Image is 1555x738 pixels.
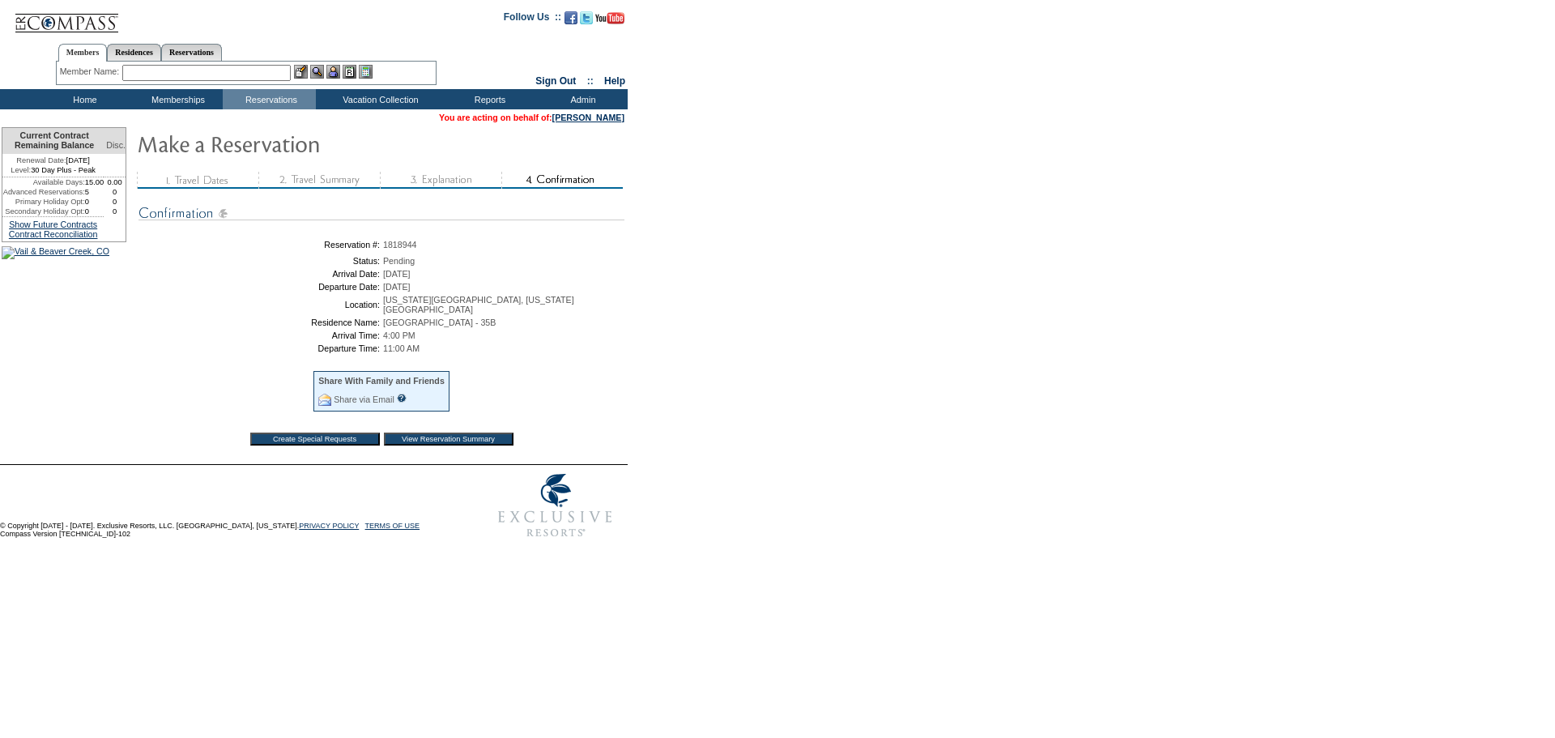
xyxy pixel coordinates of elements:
[564,16,577,26] a: Become our fan on Facebook
[137,127,461,160] img: Make Reservation
[2,165,104,177] td: 30 Day Plus - Peak
[2,187,85,197] td: Advanced Reservations:
[504,10,561,29] td: Follow Us ::
[365,522,420,530] a: TERMS OF USE
[142,240,380,250] td: Reservation #:
[595,16,624,26] a: Subscribe to our YouTube Channel
[223,89,316,109] td: Reservations
[318,376,445,386] div: Share With Family and Friends
[142,295,380,314] td: Location:
[104,197,126,207] td: 0
[359,65,373,79] img: b_calculator.gif
[380,172,501,189] img: step3_state3.gif
[142,269,380,279] td: Arrival Date:
[106,140,126,150] span: Disc.
[587,75,594,87] span: ::
[316,89,441,109] td: Vacation Collection
[604,75,625,87] a: Help
[85,207,104,216] td: 0
[595,12,624,24] img: Subscribe to our YouTube Channel
[104,177,126,187] td: 0.00
[85,197,104,207] td: 0
[383,256,415,266] span: Pending
[501,172,623,189] img: step4_state2.gif
[2,128,104,154] td: Current Contract Remaining Balance
[2,197,85,207] td: Primary Holiday Opt:
[383,269,411,279] span: [DATE]
[334,395,394,404] a: Share via Email
[250,433,380,446] input: Create Special Requests
[441,89,535,109] td: Reports
[299,522,359,530] a: PRIVACY POLICY
[60,65,122,79] div: Member Name:
[580,16,593,26] a: Follow us on Twitter
[11,165,31,175] span: Level:
[326,65,340,79] img: Impersonate
[383,318,496,327] span: [GEOGRAPHIC_DATA] - 35B
[130,89,223,109] td: Memberships
[137,172,258,189] img: step1_state3.gif
[85,177,104,187] td: 15.00
[36,89,130,109] td: Home
[383,295,574,314] span: [US_STATE][GEOGRAPHIC_DATA], [US_STATE][GEOGRAPHIC_DATA]
[16,156,66,165] span: Renewal Date:
[483,465,628,546] img: Exclusive Resorts
[552,113,624,122] a: [PERSON_NAME]
[258,172,380,189] img: step2_state3.gif
[397,394,407,403] input: What is this?
[294,65,308,79] img: b_edit.gif
[142,318,380,327] td: Residence Name:
[439,113,624,122] span: You are acting on behalf of:
[85,187,104,197] td: 5
[384,433,513,446] input: View Reservation Summary
[383,282,411,292] span: [DATE]
[343,65,356,79] img: Reservations
[104,187,126,197] td: 0
[9,229,98,239] a: Contract Reconciliation
[142,343,380,353] td: Departure Time:
[9,220,97,229] a: Show Future Contracts
[104,207,126,216] td: 0
[564,11,577,24] img: Become our fan on Facebook
[310,65,324,79] img: View
[535,89,628,109] td: Admin
[142,256,380,266] td: Status:
[2,154,104,165] td: [DATE]
[2,246,109,259] img: Vail & Beaver Creek, CO
[2,207,85,216] td: Secondary Holiday Opt:
[2,177,85,187] td: Available Days:
[580,11,593,24] img: Follow us on Twitter
[535,75,576,87] a: Sign Out
[383,240,417,250] span: 1818944
[142,331,380,340] td: Arrival Time:
[383,343,420,353] span: 11:00 AM
[142,282,380,292] td: Departure Date:
[161,44,222,61] a: Reservations
[58,44,108,62] a: Members
[383,331,415,340] span: 4:00 PM
[107,44,161,61] a: Residences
